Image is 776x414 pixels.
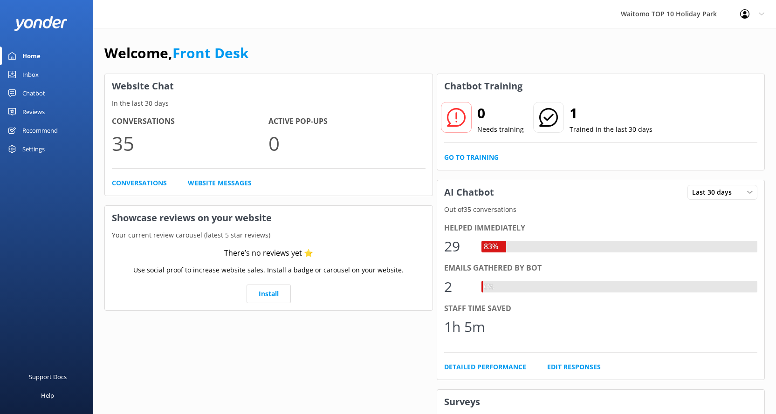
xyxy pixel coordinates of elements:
[444,152,499,163] a: Go to Training
[481,241,501,253] div: 83%
[444,316,485,338] div: 1h 5m
[437,74,529,98] h3: Chatbot Training
[105,230,433,240] p: Your current review carousel (latest 5 star reviews)
[172,43,249,62] a: Front Desk
[105,98,433,109] p: In the last 30 days
[268,115,425,128] h4: Active Pop-ups
[105,206,433,230] h3: Showcase reviews on your website
[22,65,39,84] div: Inbox
[14,16,68,31] img: yonder-white-logo.png
[133,265,404,275] p: Use social proof to increase website sales. Install a badge or carousel on your website.
[444,235,472,258] div: 29
[444,303,758,315] div: Staff time saved
[112,115,268,128] h4: Conversations
[188,178,252,188] a: Website Messages
[22,47,41,65] div: Home
[437,180,501,204] h3: AI Chatbot
[104,42,249,64] h1: Welcome,
[41,386,54,405] div: Help
[437,390,765,414] h3: Surveys
[22,84,45,102] div: Chatbot
[22,121,58,140] div: Recommend
[444,276,472,298] div: 2
[477,102,524,124] h2: 0
[268,128,425,159] p: 0
[547,362,601,372] a: Edit Responses
[105,74,433,98] h3: Website Chat
[437,204,765,215] p: Out of 35 conversations
[444,222,758,234] div: Helped immediately
[112,178,167,188] a: Conversations
[224,247,313,259] div: There’s no reviews yet ⭐
[692,187,737,197] span: Last 30 days
[22,140,45,158] div: Settings
[481,281,496,293] div: 6%
[22,102,45,121] div: Reviews
[247,285,291,303] a: Install
[444,262,758,274] div: Emails gathered by bot
[444,362,526,372] a: Detailed Performance
[112,128,268,159] p: 35
[570,124,652,135] p: Trained in the last 30 days
[29,367,67,386] div: Support Docs
[477,124,524,135] p: Needs training
[570,102,652,124] h2: 1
